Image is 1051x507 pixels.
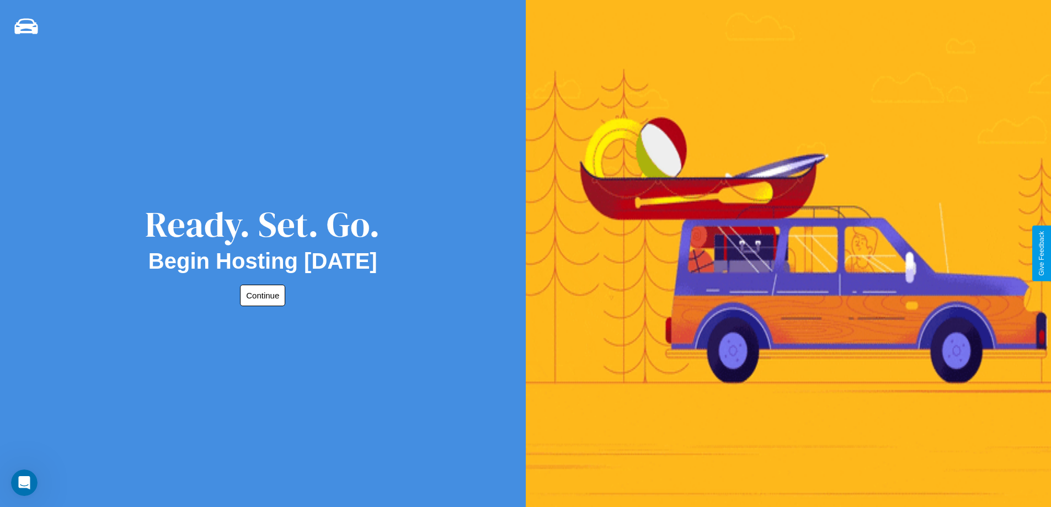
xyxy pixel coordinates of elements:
[240,285,285,306] button: Continue
[148,249,377,274] h2: Begin Hosting [DATE]
[11,469,38,496] iframe: Intercom live chat
[1038,231,1045,276] div: Give Feedback
[145,200,380,249] div: Ready. Set. Go.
